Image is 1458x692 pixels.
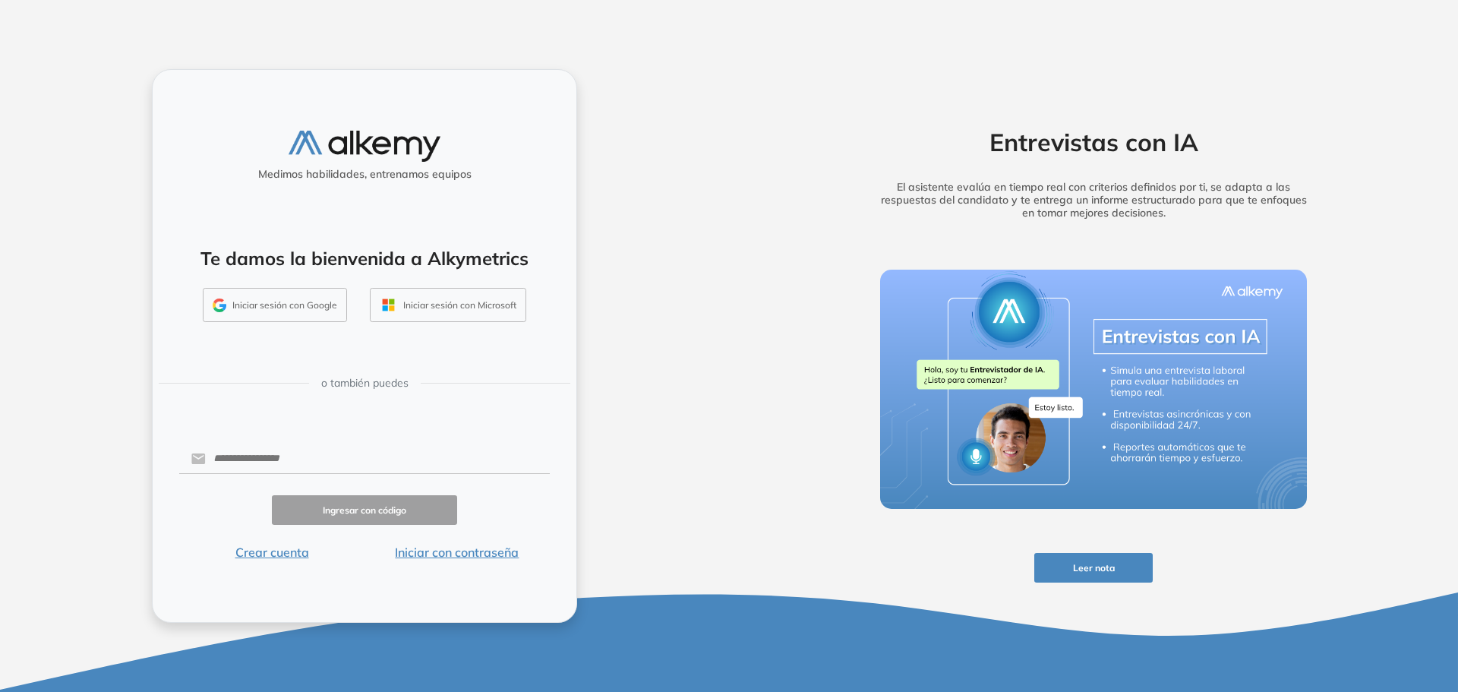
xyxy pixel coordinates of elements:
[179,543,364,561] button: Crear cuenta
[272,495,457,525] button: Ingresar con código
[289,131,440,162] img: logo-alkemy
[857,128,1330,156] h2: Entrevistas con IA
[172,248,557,270] h4: Te damos la bienvenida a Alkymetrics
[321,375,409,391] span: o también puedes
[857,181,1330,219] h5: El asistente evalúa en tiempo real con criterios definidos por ti, se adapta a las respuestas del...
[370,288,526,323] button: Iniciar sesión con Microsoft
[203,288,347,323] button: Iniciar sesión con Google
[159,168,570,181] h5: Medimos habilidades, entrenamos equipos
[380,296,397,314] img: OUTLOOK_ICON
[1034,553,1153,583] button: Leer nota
[364,543,550,561] button: Iniciar con contraseña
[880,270,1307,510] img: img-more-info
[213,299,226,312] img: GMAIL_ICON
[1382,619,1458,692] iframe: Chat Widget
